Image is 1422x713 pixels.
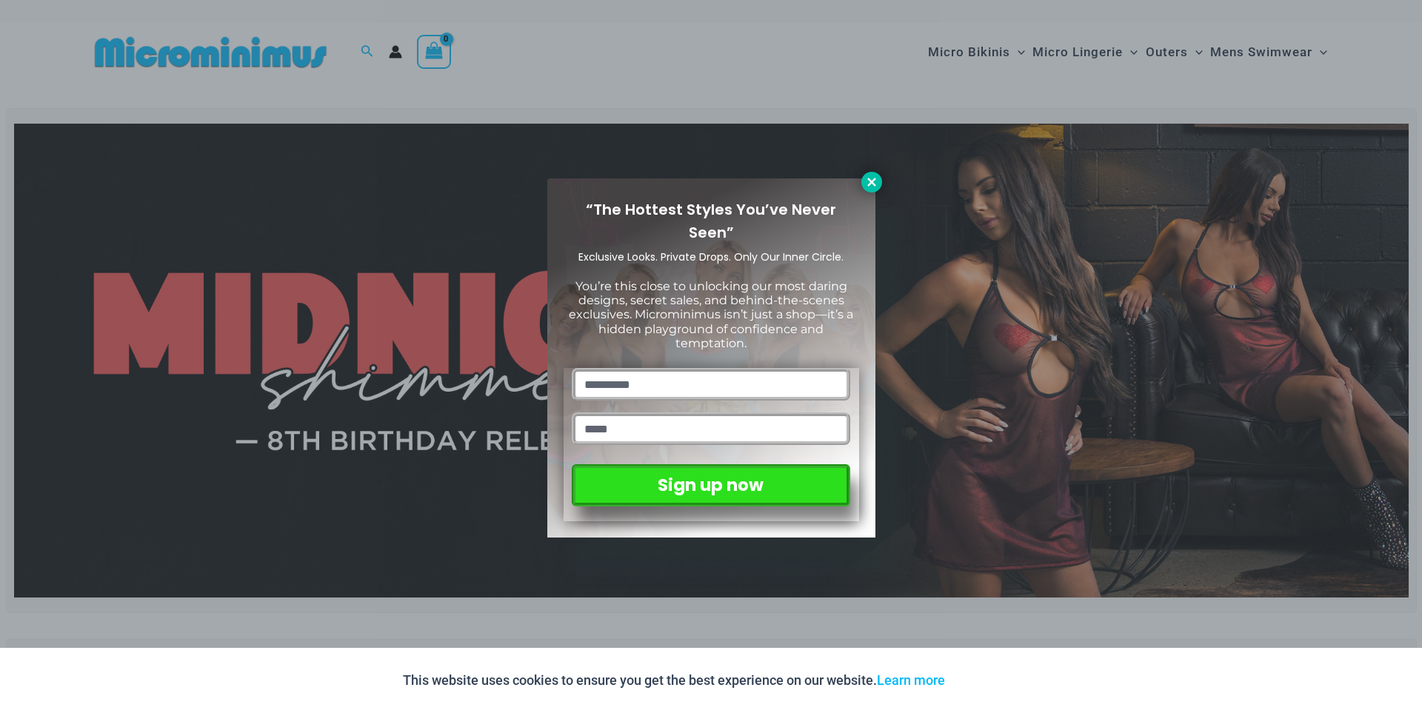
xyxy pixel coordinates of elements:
[572,464,849,506] button: Sign up now
[877,672,945,688] a: Learn more
[586,199,836,243] span: “The Hottest Styles You’ve Never Seen”
[956,663,1019,698] button: Accept
[569,279,853,350] span: You’re this close to unlocking our most daring designs, secret sales, and behind-the-scenes exclu...
[578,250,844,264] span: Exclusive Looks. Private Drops. Only Our Inner Circle.
[861,172,882,193] button: Close
[403,669,945,692] p: This website uses cookies to ensure you get the best experience on our website.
